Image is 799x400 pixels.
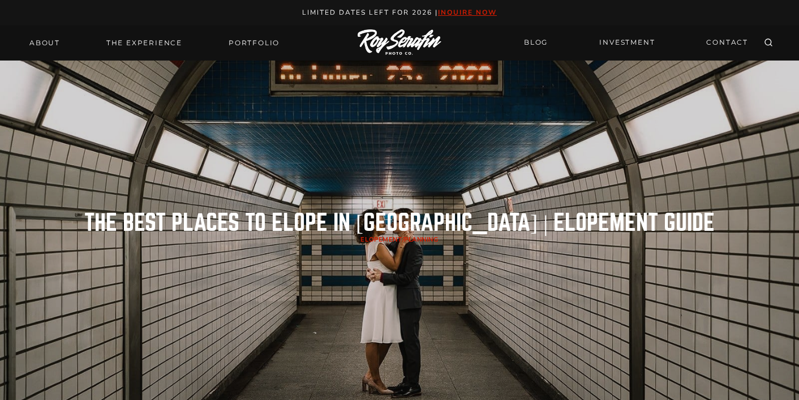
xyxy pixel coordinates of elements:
[699,33,755,53] a: CONTACT
[23,35,67,51] a: About
[23,35,286,51] nav: Primary Navigation
[12,7,787,19] p: Limited Dates LEft for 2026 |
[517,33,555,53] a: BLOG
[360,235,402,244] a: Elopement
[592,33,661,53] a: INVESTMENT
[517,33,755,53] nav: Secondary Navigation
[358,29,441,56] img: Logo of Roy Serafin Photo Co., featuring stylized text in white on a light background, representi...
[360,235,438,244] span: /
[438,8,497,17] a: inquire now
[84,212,715,234] h1: The Best Places to Elope in [GEOGRAPHIC_DATA] | Elopement Guide
[100,35,189,51] a: THE EXPERIENCE
[222,35,286,51] a: Portfolio
[761,35,776,51] button: View Search Form
[404,235,438,244] a: planning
